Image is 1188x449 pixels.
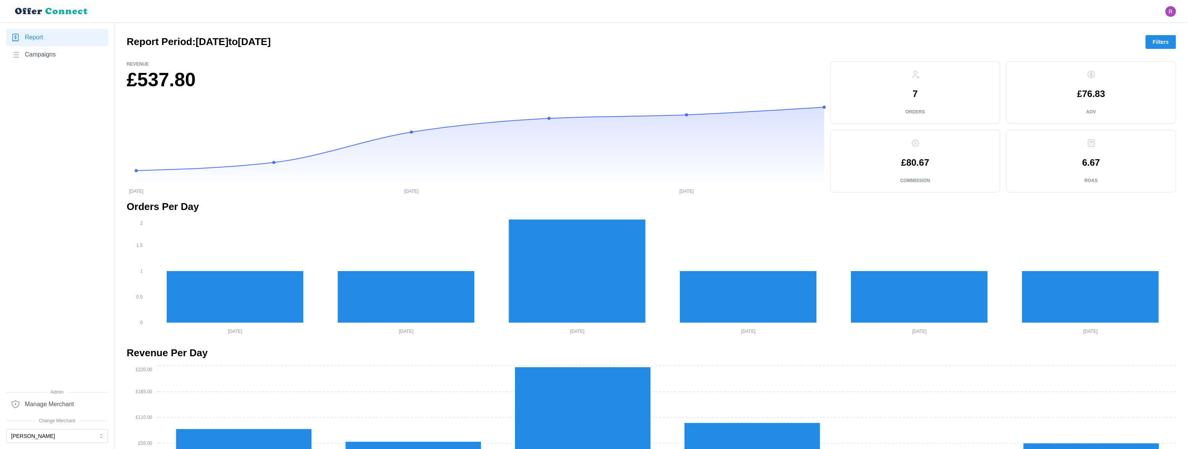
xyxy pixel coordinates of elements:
[404,188,419,194] tspan: [DATE]
[25,33,43,42] span: Report
[127,346,1176,360] h2: Revenue Per Day
[136,243,143,248] tspan: 1.5
[912,328,927,334] tspan: [DATE]
[140,320,143,325] tspan: 0
[127,200,1176,213] h2: Orders Per Day
[1153,36,1169,48] span: Filters
[905,109,925,115] p: Orders
[1082,158,1100,167] p: 6.67
[138,441,152,446] tspan: £55.00
[1145,35,1176,49] button: Filters
[136,415,153,420] tspan: £110.00
[6,46,108,63] a: Campaigns
[12,5,92,18] img: loyalBe Logo
[679,188,694,194] tspan: [DATE]
[741,328,755,334] tspan: [DATE]
[228,328,242,334] tspan: [DATE]
[1165,6,1176,17] button: Open user button
[570,328,584,334] tspan: [DATE]
[136,389,153,394] tspan: £165.00
[6,417,108,425] span: Change Merchant
[6,396,108,413] a: Manage Merchant
[1084,178,1098,184] p: ROAS
[25,50,56,60] span: Campaigns
[6,29,108,46] a: Report
[6,429,108,443] button: [PERSON_NAME]
[399,328,414,334] tspan: [DATE]
[127,68,824,92] h1: £537.80
[1077,89,1105,99] p: £76.83
[1083,328,1098,334] tspan: [DATE]
[136,294,143,300] tspan: 0.5
[127,35,270,48] h2: Report Period: [DATE] to [DATE]
[136,367,153,372] tspan: £220.00
[900,178,930,184] p: Commission
[25,400,74,409] span: Manage Merchant
[901,158,929,167] p: £80.67
[1086,109,1096,115] p: AOV
[140,268,143,274] tspan: 1
[127,61,824,68] p: Revenue
[913,89,918,99] p: 7
[129,188,143,194] tspan: [DATE]
[1165,6,1176,17] img: Ryan Gribben
[140,220,143,226] tspan: 2
[6,389,108,396] span: Admin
